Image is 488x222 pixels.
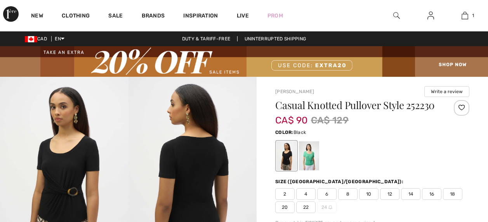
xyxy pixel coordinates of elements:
a: Prom [267,12,283,20]
span: CA$ 129 [311,113,349,127]
img: search the website [393,11,400,20]
span: 16 [422,188,441,200]
span: CA$ 90 [275,107,308,126]
span: Color: [275,130,293,135]
span: 8 [338,188,358,200]
a: New [31,12,43,21]
div: Size ([GEOGRAPHIC_DATA]/[GEOGRAPHIC_DATA]): [275,178,405,185]
img: My Bag [462,11,468,20]
a: [PERSON_NAME] [275,89,314,94]
span: 14 [401,188,420,200]
img: 1ère Avenue [3,6,19,22]
iframe: Opens a widget where you can chat to one of our agents [439,164,480,183]
span: 12 [380,188,399,200]
img: My Info [427,11,434,20]
span: 4 [296,188,316,200]
a: Brands [142,12,165,21]
div: Garden green [299,141,319,170]
a: Clothing [62,12,90,21]
div: Black [276,141,297,170]
a: 1 [448,11,481,20]
h1: Casual Knotted Pullover Style 252230 [275,100,437,110]
span: Inspiration [183,12,218,21]
a: Live [237,12,249,20]
button: Write a review [424,86,469,97]
span: 22 [296,201,316,213]
span: 2 [275,188,295,200]
img: ring-m.svg [328,205,332,209]
span: 6 [317,188,337,200]
a: Sign In [421,11,440,21]
img: Canadian Dollar [25,36,37,42]
span: 1 [472,12,474,19]
span: 20 [275,201,295,213]
span: 24 [317,201,337,213]
span: Black [293,130,306,135]
span: EN [55,36,64,42]
span: 18 [443,188,462,200]
span: 10 [359,188,379,200]
a: Sale [108,12,123,21]
span: CAD [25,36,50,42]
